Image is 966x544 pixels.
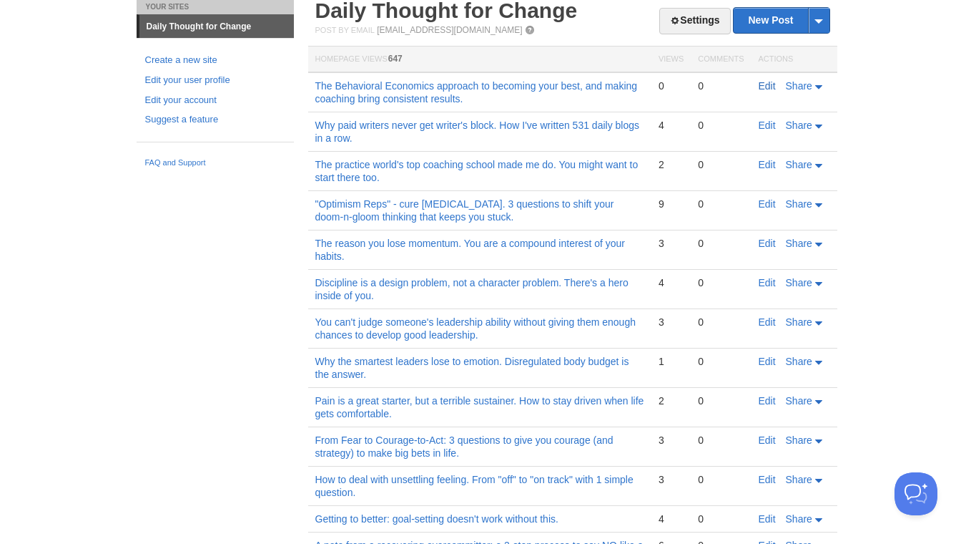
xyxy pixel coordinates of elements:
div: 0 [698,158,744,171]
span: Share [786,356,812,367]
span: Share [786,474,812,485]
div: 0 [698,237,744,250]
div: 2 [659,158,684,171]
a: Edit [759,356,776,367]
a: How to deal with unsettling feeling. From "off" to "on track" with 1 simple question. [315,474,634,498]
a: Edit [759,238,776,249]
a: The reason you lose momentum. You are a compound interest of your habits. [315,238,625,262]
a: Settings [659,8,730,34]
span: Share [786,395,812,407]
a: Why the smartest leaders lose to emotion. Disregulated body budget is the answer. [315,356,629,380]
a: Pain is a great starter, but a terrible sustainer. How to stay driven when life gets comfortable. [315,395,644,419]
span: Share [786,434,812,446]
div: 4 [659,119,684,132]
div: 1 [659,355,684,368]
div: 0 [698,276,744,289]
a: Why paid writers never get writer's block. How I've written 531 daily blogs in a row. [315,120,640,144]
a: Discipline is a design problem, not a character problem. There's a hero inside of you. [315,277,629,301]
a: [EMAIL_ADDRESS][DOMAIN_NAME] [377,25,522,35]
span: Share [786,513,812,525]
div: 0 [698,434,744,447]
th: Views [651,47,691,73]
th: Comments [691,47,751,73]
div: 4 [659,276,684,289]
a: Edit [759,474,776,485]
div: 0 [698,394,744,407]
span: Share [786,159,812,170]
div: 0 [698,355,744,368]
div: 4 [659,513,684,525]
a: Edit your account [145,93,285,108]
span: Share [786,198,812,210]
a: Edit [759,159,776,170]
div: 3 [659,434,684,447]
div: 3 [659,473,684,486]
span: Share [786,120,812,131]
span: Share [786,316,812,328]
a: The Behavioral Economics approach to becoming your best, and making coaching bring consistent res... [315,80,638,105]
div: 2 [659,394,684,407]
a: Edit your user profile [145,73,285,88]
div: 3 [659,316,684,329]
a: Edit [759,434,776,446]
a: Edit [759,80,776,92]
a: "Optimism Reps" - cure [MEDICAL_DATA]. 3 questions to shift your doom-n-gloom thinking that keeps... [315,198,614,223]
a: Edit [759,198,776,210]
a: Create a new site [145,53,285,68]
a: The practice world's top coaching school made me do. You might want to start there too. [315,159,639,183]
div: 3 [659,237,684,250]
span: Share [786,80,812,92]
div: 0 [698,198,744,210]
a: Edit [759,120,776,131]
a: Suggest a feature [145,112,285,127]
a: Daily Thought for Change [139,15,294,38]
span: Post by Email [315,26,375,34]
div: 9 [659,198,684,210]
th: Actions [751,47,837,73]
a: Edit [759,316,776,328]
div: 0 [698,79,744,92]
div: 0 [698,513,744,525]
a: Edit [759,513,776,525]
div: 0 [698,473,744,486]
iframe: Help Scout Beacon - Open [894,472,937,515]
span: 647 [388,54,403,64]
div: 0 [659,79,684,92]
div: 0 [698,119,744,132]
div: 0 [698,316,744,329]
a: FAQ and Support [145,157,285,170]
span: Share [786,238,812,249]
a: Edit [759,277,776,288]
a: From Fear to Courage-to-Act: 3 questions to give you courage (and strategy) to make big bets in l... [315,434,613,459]
th: Homepage Views [308,47,651,73]
span: Share [786,277,812,288]
a: Edit [759,395,776,407]
a: Getting to better: goal-setting doesn't work without this. [315,513,558,525]
a: You can't judge someone's leadership ability without giving them enough chances to develop good l... [315,316,636,341]
a: New Post [734,8,829,33]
